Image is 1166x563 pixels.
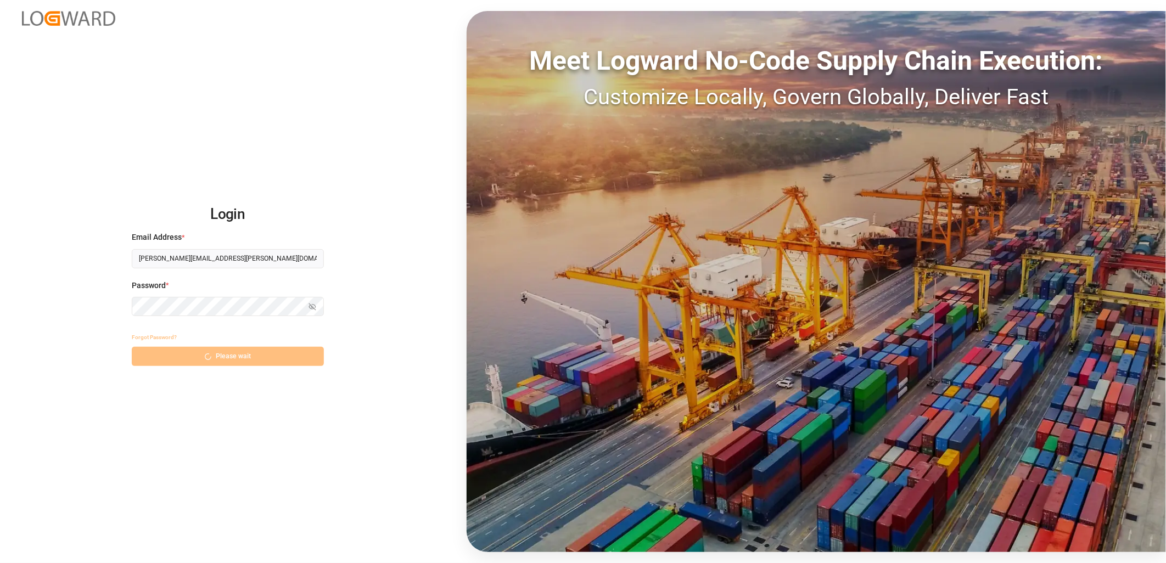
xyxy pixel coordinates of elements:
span: Password [132,280,166,291]
input: Enter your email [132,249,324,268]
img: Logward_new_orange.png [22,11,115,26]
div: Customize Locally, Govern Globally, Deliver Fast [467,81,1166,114]
h2: Login [132,197,324,232]
span: Email Address [132,232,182,243]
div: Meet Logward No-Code Supply Chain Execution: [467,41,1166,81]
